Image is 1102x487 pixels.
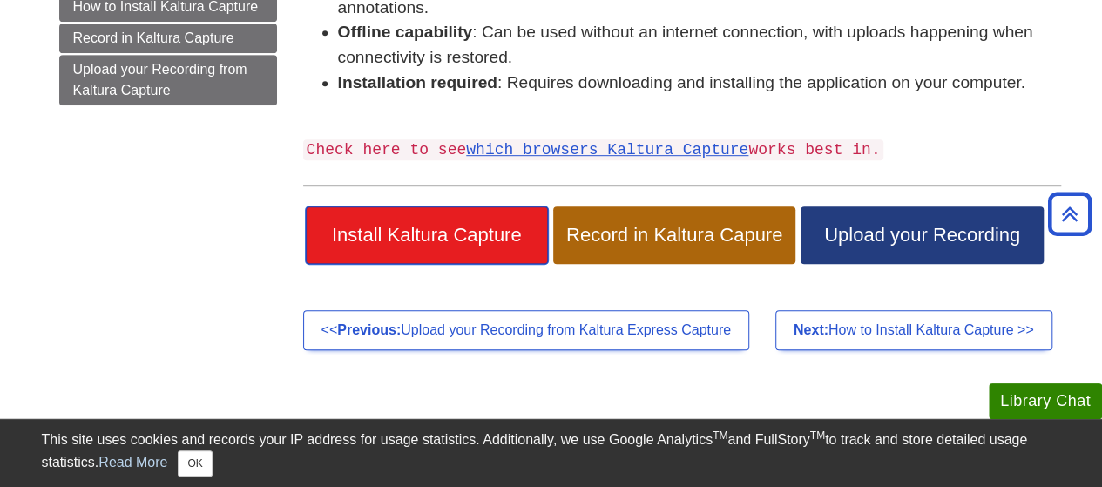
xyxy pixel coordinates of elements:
strong: Next: [794,322,828,337]
code: Check here to see works best in. [303,139,884,160]
a: Record in Kaltura Capture [59,24,277,53]
a: Next:How to Install Kaltura Capture >> [775,310,1052,350]
sup: TM [810,430,825,442]
strong: Previous: [337,322,401,337]
a: <<Previous:Upload your Recording from Kaltura Express Capture [303,310,749,350]
a: Record in Kaltura Capure [553,206,795,264]
button: Library Chat [989,383,1102,419]
button: Close [178,450,212,477]
a: which browsers Kaltura Capture [466,141,748,159]
strong: Installation required [338,73,497,91]
a: Install Kaltura Capture [306,206,548,264]
li: : Can be used without an internet connection, with uploads happening when connectivity is restored. [338,20,1061,71]
li: : Requires downloading and installing the application on your computer. [338,71,1061,96]
sup: TM [713,430,727,442]
a: Back to Top [1042,202,1098,226]
a: Upload your Recording from Kaltura Capture [59,55,277,105]
a: Read More [98,455,167,470]
span: Upload your Recording [814,224,1030,247]
strong: Offline capability [338,23,473,41]
a: Upload your Recording [801,206,1043,264]
span: Record in Kaltura Capure [566,224,782,247]
div: This site uses cookies and records your IP address for usage statistics. Additionally, we use Goo... [42,430,1061,477]
span: Install Kaltura Capture [319,224,535,247]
